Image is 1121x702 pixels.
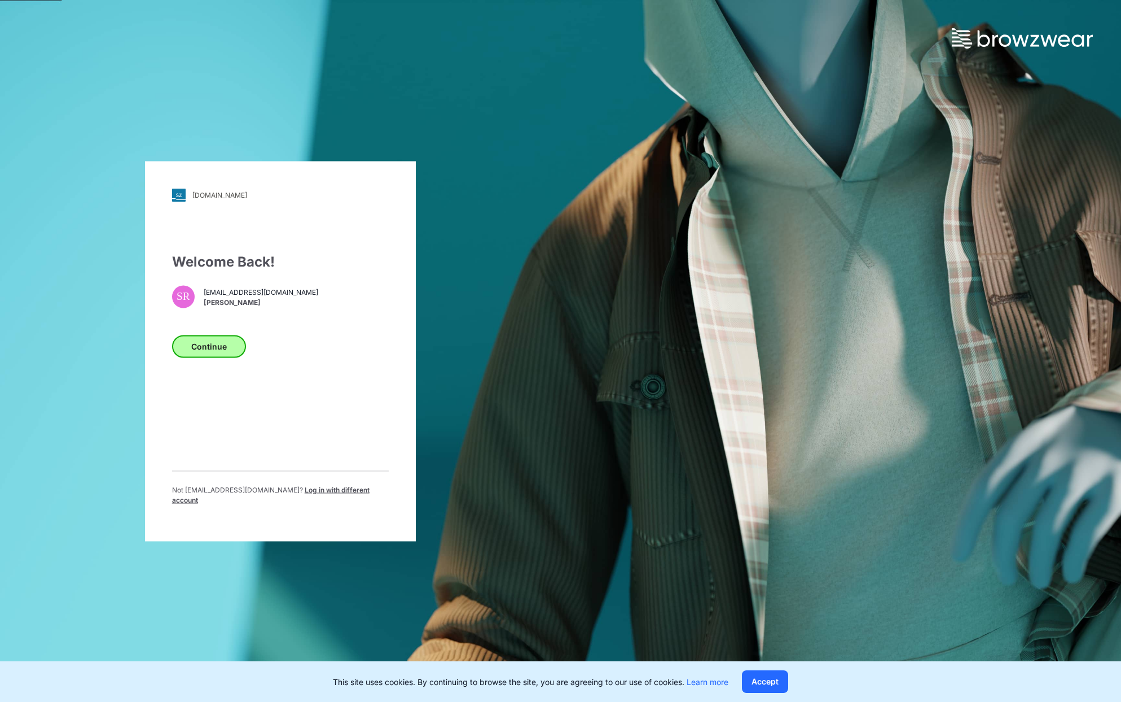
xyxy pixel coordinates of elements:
div: SR [172,285,195,308]
img: browzwear-logo.73288ffb.svg [952,28,1093,49]
div: [DOMAIN_NAME] [192,191,247,199]
a: [DOMAIN_NAME] [172,188,389,202]
span: [EMAIL_ADDRESS][DOMAIN_NAME] [204,287,318,298]
p: This site uses cookies. By continuing to browse the site, you are agreeing to our use of cookies. [333,676,728,688]
img: svg+xml;base64,PHN2ZyB3aWR0aD0iMjgiIGhlaWdodD0iMjgiIHZpZXdCb3g9IjAgMCAyOCAyOCIgZmlsbD0ibm9uZSIgeG... [172,188,186,202]
button: Continue [172,335,246,357]
a: Learn more [687,677,728,687]
button: Accept [742,670,788,693]
div: Welcome Back! [172,251,389,272]
span: [PERSON_NAME] [204,298,318,308]
p: Not [EMAIL_ADDRESS][DOMAIN_NAME] ? [172,485,389,505]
